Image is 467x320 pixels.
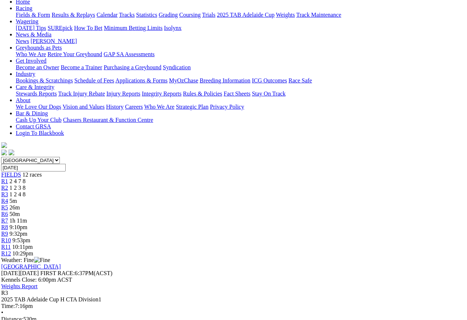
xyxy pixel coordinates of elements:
a: R5 [1,204,8,211]
div: Kennels Close: 6:00pm ACST [1,277,462,283]
span: 9:10pm [9,224,27,230]
span: 1 2 3 8 [9,185,26,191]
a: Integrity Reports [142,90,181,97]
a: Results & Replays [51,12,95,18]
span: 12 races [22,171,42,178]
span: Weather: Fine [1,257,50,263]
div: Get Involved [16,64,462,71]
a: About [16,97,30,103]
a: Chasers Restaurant & Function Centre [63,117,153,123]
a: Racing [16,5,32,11]
span: 26m [9,204,20,211]
a: Privacy Policy [210,104,244,110]
span: FIRST RACE: [40,270,74,276]
a: News [16,38,29,44]
a: R3 [1,191,8,197]
a: Who We Are [16,51,46,57]
span: 2 4 7 8 [9,178,26,184]
a: Retire Your Greyhound [47,51,102,57]
a: Track Injury Rebate [58,90,105,97]
a: Become an Owner [16,64,59,70]
a: We Love Our Dogs [16,104,61,110]
div: Racing [16,12,462,18]
a: Strategic Plan [176,104,208,110]
a: Get Involved [16,58,46,64]
div: News & Media [16,38,462,45]
span: 5m [9,198,17,204]
a: Tracks [119,12,135,18]
span: R7 [1,217,8,224]
div: Bar & Dining [16,117,462,123]
a: Applications & Forms [115,77,167,84]
div: 2025 TAB Adelaide Cup H CTA Division1 [1,296,462,303]
a: Careers [125,104,143,110]
div: Care & Integrity [16,90,462,97]
a: Wagering [16,18,38,24]
a: Coursing [179,12,201,18]
a: Schedule of Fees [74,77,114,84]
a: Fact Sheets [224,90,250,97]
a: R4 [1,198,8,204]
span: • [1,309,3,316]
a: Track Maintenance [296,12,341,18]
span: 9:53pm [12,237,30,243]
a: Login To Blackbook [16,130,64,136]
div: Wagering [16,25,462,31]
span: [DATE] [1,270,20,276]
a: ICG Outcomes [252,77,287,84]
a: FIELDS [1,171,21,178]
span: 50m [9,211,20,217]
a: R11 [1,244,11,250]
a: Injury Reports [106,90,140,97]
a: [DATE] Tips [16,25,46,31]
a: Isolynx [164,25,181,31]
span: [DATE] [1,270,39,276]
a: Industry [16,71,35,77]
a: Who We Are [144,104,174,110]
a: Bookings & Scratchings [16,77,73,84]
span: Time: [1,303,15,309]
a: Minimum Betting Limits [104,25,162,31]
span: 1h 11m [9,217,27,224]
span: 10:11pm [12,244,32,250]
a: Weights [276,12,295,18]
div: Greyhounds as Pets [16,51,462,58]
a: Care & Integrity [16,84,54,90]
a: R2 [1,185,8,191]
div: 7:16pm [1,303,462,309]
input: Select date [1,164,66,171]
a: Calendar [96,12,117,18]
a: 2025 TAB Adelaide Cup [217,12,274,18]
a: Become a Trainer [61,64,102,70]
a: SUREpick [47,25,72,31]
span: R9 [1,231,8,237]
a: [PERSON_NAME] [30,38,77,44]
a: R6 [1,211,8,217]
a: Purchasing a Greyhound [104,64,161,70]
a: R8 [1,224,8,230]
span: 6:37PM(ACST) [40,270,112,276]
a: [GEOGRAPHIC_DATA] [1,263,61,270]
a: MyOzChase [169,77,198,84]
a: Statistics [136,12,157,18]
span: 9:32pm [9,231,27,237]
a: Vision and Values [62,104,104,110]
a: R10 [1,237,11,243]
a: Stewards Reports [16,90,57,97]
a: Greyhounds as Pets [16,45,62,51]
a: R12 [1,250,11,257]
img: twitter.svg [8,150,14,155]
a: GAP SA Assessments [104,51,155,57]
img: Fine [34,257,50,263]
span: 1 2 4 8 [9,191,26,197]
a: Breeding Information [200,77,250,84]
a: Trials [202,12,215,18]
